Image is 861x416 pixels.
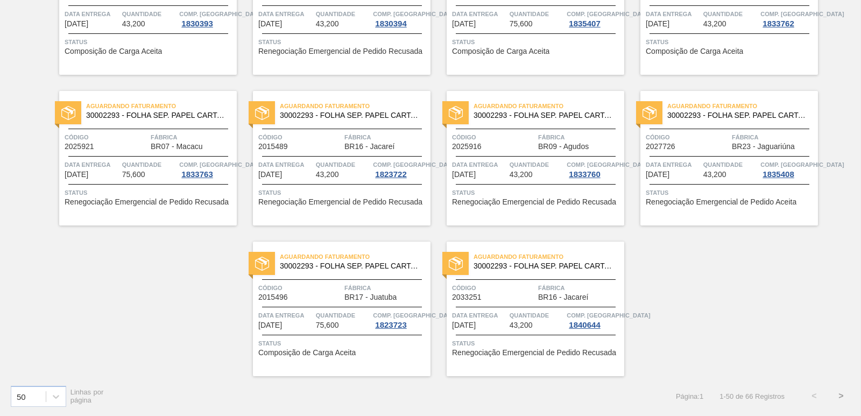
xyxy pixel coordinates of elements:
[258,132,342,143] span: Código
[258,20,282,28] span: 20/10/2025
[703,171,726,179] span: 43,200
[646,171,669,179] span: 27/10/2025
[258,187,428,198] span: Status
[452,47,549,55] span: Composição de Carga Aceita
[452,132,535,143] span: Código
[760,159,844,170] span: Comp. Carga
[646,37,815,47] span: Status
[258,47,422,55] span: Renegociação Emergencial de Pedido Recusada
[646,47,743,55] span: Composição de Carga Aceita
[373,159,428,179] a: Comp. [GEOGRAPHIC_DATA]1823722
[452,349,616,357] span: Renegociação Emergencial de Pedido Recusada
[65,37,234,47] span: Status
[732,132,815,143] span: Fábrica
[258,283,342,293] span: Código
[567,159,622,179] a: Comp. [GEOGRAPHIC_DATA]1833760
[65,159,119,170] span: Data entrega
[86,101,237,111] span: Aguardando Faturamento
[17,392,26,401] div: 50
[43,91,237,225] a: statusAguardando Faturamento30002293 - FOLHA SEP. PAPEL CARTAO 1200x1000M 350gCódigo2025921Fábric...
[510,159,564,170] span: Quantidade
[667,111,809,119] span: 30002293 - FOLHA SEP. PAPEL CARTAO 1200x1000M 350g
[258,349,356,357] span: Composição de Carga Aceita
[65,198,229,206] span: Renegociação Emergencial de Pedido Recusada
[151,132,234,143] span: Fábrica
[452,187,622,198] span: Status
[316,9,371,19] span: Quantidade
[316,310,371,321] span: Quantidade
[567,310,650,321] span: Comp. Carga
[510,321,533,329] span: 43,200
[760,159,815,179] a: Comp. [GEOGRAPHIC_DATA]1835408
[452,159,507,170] span: Data entrega
[280,111,422,119] span: 30002293 - FOLHA SEP. PAPEL CARTAO 1200x1000M 350g
[373,9,428,28] a: Comp. [GEOGRAPHIC_DATA]1830394
[474,262,616,270] span: 30002293 - FOLHA SEP. PAPEL CARTAO 1200x1000M 350g
[179,9,234,28] a: Comp. [GEOGRAPHIC_DATA]1830393
[316,20,339,28] span: 43,200
[510,20,533,28] span: 75,600
[179,170,215,179] div: 1833763
[703,159,758,170] span: Quantidade
[510,9,564,19] span: Quantidade
[667,101,818,111] span: Aguardando Faturamento
[801,383,828,410] button: <
[452,171,476,179] span: 24/10/2025
[760,9,844,19] span: Comp. Carga
[373,19,408,28] div: 1830394
[510,310,564,321] span: Quantidade
[760,9,815,28] a: Comp. [GEOGRAPHIC_DATA]1833762
[70,388,104,404] span: Linhas por página
[452,198,616,206] span: Renegociação Emergencial de Pedido Recusada
[316,171,339,179] span: 43,200
[258,338,428,349] span: Status
[646,159,701,170] span: Data entrega
[646,143,675,151] span: 2027726
[452,283,535,293] span: Código
[258,143,288,151] span: 2015489
[122,159,177,170] span: Quantidade
[449,257,463,271] img: status
[567,19,602,28] div: 1835407
[510,171,533,179] span: 43,200
[449,106,463,120] img: status
[316,321,339,329] span: 75,600
[567,9,622,28] a: Comp. [GEOGRAPHIC_DATA]1835407
[732,143,795,151] span: BR23 - Jaguariúna
[567,170,602,179] div: 1833760
[122,171,145,179] span: 75,600
[646,20,669,28] span: 22/10/2025
[258,171,282,179] span: 24/10/2025
[567,310,622,329] a: Comp. [GEOGRAPHIC_DATA]1840644
[344,293,397,301] span: BR17 - Juatuba
[316,159,371,170] span: Quantidade
[538,293,588,301] span: BR16 - Jacareí
[344,143,394,151] span: BR16 - Jacareí
[646,198,796,206] span: Renegociação Emergencial de Pedido Aceita
[373,159,456,170] span: Comp. Carga
[452,9,507,19] span: Data entrega
[65,143,94,151] span: 2025921
[373,9,456,19] span: Comp. Carga
[258,159,313,170] span: Data entrega
[474,101,624,111] span: Aguardando Faturamento
[373,310,428,329] a: Comp. [GEOGRAPHIC_DATA]1823723
[122,20,145,28] span: 43,200
[646,132,729,143] span: Código
[452,293,482,301] span: 2033251
[452,20,476,28] span: 22/10/2025
[61,106,75,120] img: status
[538,143,589,151] span: BR09 - Agudos
[65,20,88,28] span: 20/10/2025
[258,310,313,321] span: Data entrega
[151,143,202,151] span: BR07 - Macacu
[643,106,657,120] img: status
[703,9,758,19] span: Quantidade
[258,37,428,47] span: Status
[122,9,177,19] span: Quantidade
[538,132,622,143] span: Fábrica
[373,170,408,179] div: 1823722
[676,392,703,400] span: Página : 1
[373,310,456,321] span: Comp. Carga
[86,111,228,119] span: 30002293 - FOLHA SEP. PAPEL CARTAO 1200x1000M 350g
